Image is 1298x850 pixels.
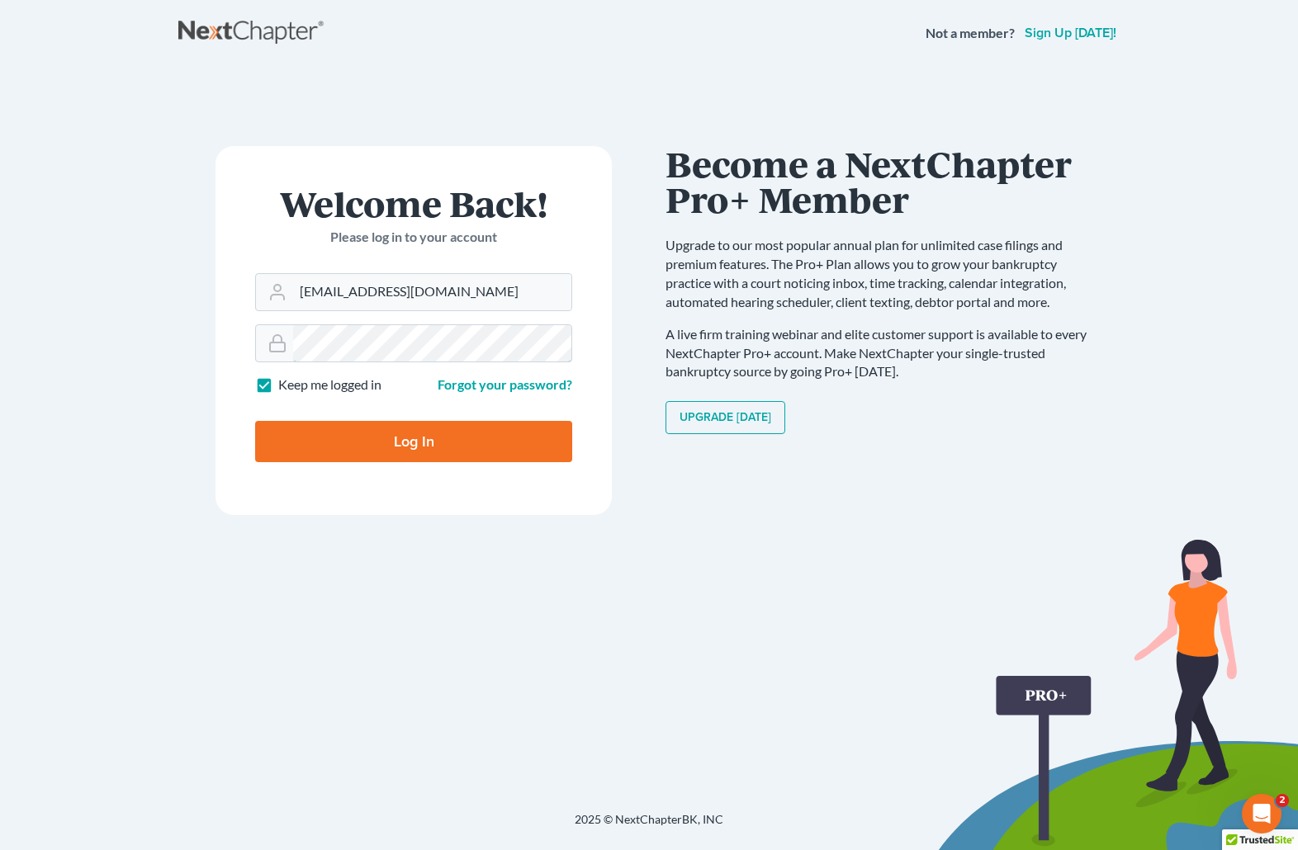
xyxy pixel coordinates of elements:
input: Log In [255,421,572,462]
a: Forgot your password? [438,376,572,392]
a: Upgrade [DATE] [666,401,785,434]
p: A live firm training webinar and elite customer support is available to every NextChapter Pro+ ac... [666,325,1103,382]
h1: Become a NextChapter Pro+ Member [666,146,1103,216]
input: Email Address [293,274,571,310]
p: Please log in to your account [255,228,572,247]
h1: Welcome Back! [255,186,572,221]
strong: Not a member? [926,24,1015,43]
p: Upgrade to our most popular annual plan for unlimited case filings and premium features. The Pro+... [666,236,1103,311]
label: Keep me logged in [278,375,381,394]
iframe: Intercom live chat [1242,794,1281,833]
a: Sign up [DATE]! [1021,26,1120,40]
div: 2025 © NextChapterBK, INC [178,811,1120,841]
span: 2 [1276,794,1289,807]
